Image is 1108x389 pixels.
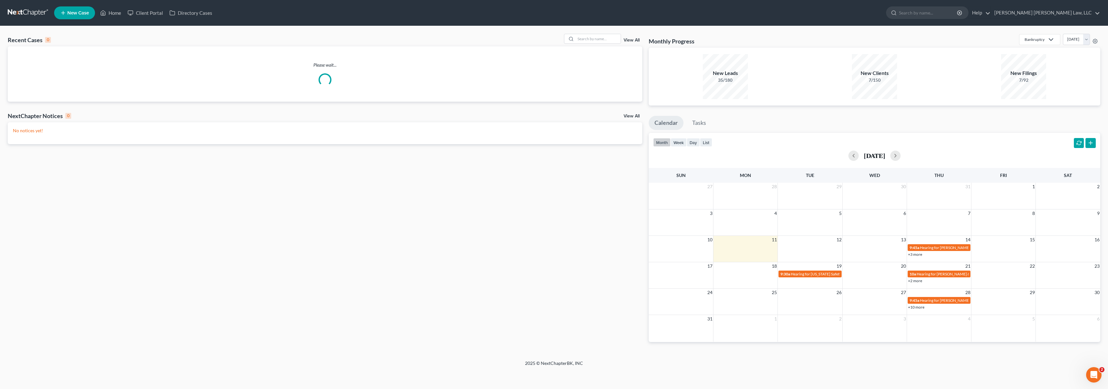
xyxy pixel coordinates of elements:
[687,138,700,147] button: day
[910,245,919,250] span: 9:45a
[908,252,922,257] a: +3 more
[920,298,970,303] span: Hearing for [PERSON_NAME]
[965,236,971,244] span: 14
[1001,69,1046,77] div: New Filings
[1025,37,1045,42] div: Bankruptcy
[852,69,897,77] div: New Clients
[771,183,778,190] span: 28
[676,172,686,178] span: Sun
[1094,262,1100,270] span: 23
[576,34,621,43] input: Search by name...
[1032,183,1036,190] span: 1
[124,7,166,19] a: Client Portal
[707,289,713,296] span: 24
[1029,262,1036,270] span: 22
[700,138,712,147] button: list
[649,116,683,130] a: Calendar
[740,172,751,178] span: Mon
[836,236,842,244] span: 12
[774,209,778,217] span: 4
[836,262,842,270] span: 19
[771,262,778,270] span: 18
[1086,367,1102,383] iframe: Intercom live chat
[869,172,880,178] span: Wed
[370,360,738,372] div: 2025 © NextChapterBK, INC
[900,183,907,190] span: 30
[910,298,919,303] span: 9:45a
[709,209,713,217] span: 3
[791,272,897,276] span: Hearing for [US_STATE] Safety Association of Timbermen - Self I
[1064,172,1072,178] span: Sat
[624,114,640,118] a: View All
[771,236,778,244] span: 11
[771,289,778,296] span: 25
[67,11,89,15] span: New Case
[1094,289,1100,296] span: 30
[965,183,971,190] span: 31
[8,112,71,120] div: NextChapter Notices
[1000,172,1007,178] span: Fri
[908,305,924,310] a: +10 more
[864,152,885,159] h2: [DATE]
[806,172,814,178] span: Tue
[774,315,778,323] span: 1
[653,138,671,147] button: month
[65,113,71,119] div: 0
[852,77,897,83] div: 7/150
[1094,236,1100,244] span: 16
[1032,209,1036,217] span: 8
[45,37,51,43] div: 0
[965,262,971,270] span: 21
[836,183,842,190] span: 29
[686,116,712,130] a: Tasks
[707,236,713,244] span: 10
[934,172,944,178] span: Thu
[624,38,640,42] a: View All
[649,37,694,45] h3: Monthly Progress
[1032,315,1036,323] span: 5
[780,272,790,276] span: 9:30a
[900,289,907,296] span: 27
[1096,209,1100,217] span: 9
[166,7,215,19] a: Directory Cases
[1099,367,1104,372] span: 2
[1096,315,1100,323] span: 6
[8,62,642,68] p: Please wait...
[703,77,748,83] div: 35/180
[707,262,713,270] span: 17
[13,127,637,134] p: No notices yet!
[703,69,748,77] div: New Leads
[1029,289,1036,296] span: 29
[707,183,713,190] span: 27
[97,7,124,19] a: Home
[991,7,1100,19] a: [PERSON_NAME] [PERSON_NAME] Law, LLC
[920,245,970,250] span: Hearing for [PERSON_NAME]
[908,278,922,283] a: +2 more
[838,209,842,217] span: 5
[903,209,907,217] span: 6
[903,315,907,323] span: 3
[671,138,687,147] button: week
[900,262,907,270] span: 20
[910,272,916,276] span: 10a
[900,236,907,244] span: 13
[1029,236,1036,244] span: 15
[965,289,971,296] span: 28
[899,7,958,19] input: Search by name...
[838,315,842,323] span: 2
[967,315,971,323] span: 4
[707,315,713,323] span: 31
[1001,77,1046,83] div: 7/92
[1096,183,1100,190] span: 2
[917,272,1001,276] span: Hearing for [PERSON_NAME] & [PERSON_NAME]
[836,289,842,296] span: 26
[967,209,971,217] span: 7
[8,36,51,44] div: Recent Cases
[969,7,990,19] a: Help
